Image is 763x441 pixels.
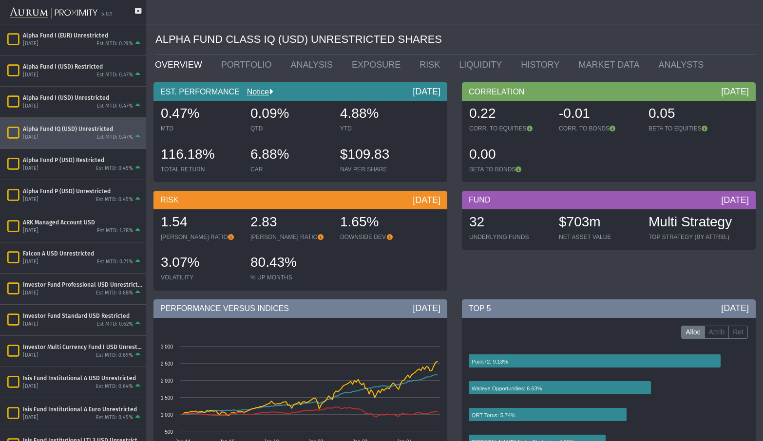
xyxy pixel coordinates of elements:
[469,165,549,173] div: BETA TO BONDS
[153,191,447,209] div: RISK
[472,359,508,365] text: Point72: 9.18%
[23,414,38,422] div: [DATE]
[161,274,241,281] div: VOLATILITY
[161,253,241,274] div: 3.07%
[469,145,549,165] div: 0.00
[161,378,173,384] text: 2 000
[96,321,133,328] div: Est MTD: 0.62%
[161,165,241,173] div: TOTAL RETURN
[649,104,728,125] div: 0.05
[23,258,38,266] div: [DATE]
[96,196,133,203] div: Est MTD: 0.45%
[413,194,440,206] div: [DATE]
[96,134,133,141] div: Est MTD: 0.47%
[283,55,344,74] a: ANALYSIS
[23,219,142,226] div: ARK Managed Account USD
[161,395,173,401] text: 1 500
[23,281,142,289] div: Investor Fund Professional USD Unrestricted
[469,233,549,241] div: UNDERLYING FUNDS
[250,233,330,241] div: [PERSON_NAME] RATIO
[340,233,420,241] div: DOWNSIDE DEV.
[23,250,142,257] div: Falcon A USD Unrestricted
[23,156,142,164] div: Alpha Fund P (USD) Restricted
[705,326,729,339] label: Attrib
[161,145,241,165] div: 116.18%
[649,233,732,241] div: TOP STRATEGY (BY ATTRIB.)
[240,88,269,96] a: Notice
[472,412,515,418] text: QRT Torus: 5.74%
[721,194,749,206] div: [DATE]
[728,326,748,339] label: Ret
[721,302,749,314] div: [DATE]
[23,374,142,382] div: Isis Fund Institutional A USD Unrestricted
[250,106,289,121] span: 0.09%
[23,290,38,297] div: [DATE]
[214,55,284,74] a: PORTFOLIO
[340,104,420,125] div: 4.88%
[148,55,214,74] a: OVERVIEW
[165,429,173,435] text: 500
[413,302,440,314] div: [DATE]
[472,386,542,391] text: Walleye Opportunities: 6.63%
[559,104,639,125] div: -0.01
[240,87,273,97] div: Notice
[250,213,330,233] div: 2.83
[153,299,447,318] div: PERFORMANCE VERSUS INDICES
[651,55,716,74] a: ANALYSTS
[23,187,142,195] div: Alpha Fund P (USD) Unrestricted
[23,125,142,133] div: Alpha Fund IQ (USD) Unrestricted
[96,103,133,110] div: Est MTD: 0.47%
[153,82,447,101] div: EST. PERFORMANCE
[23,383,38,390] div: [DATE]
[96,352,133,359] div: Est MTD: 0.69%
[96,40,133,48] div: Est MTD: 0.29%
[161,233,241,241] div: [PERSON_NAME] RATIO
[23,312,142,320] div: Investor Fund Standard USD Restricted
[340,125,420,132] div: YTD
[161,106,199,121] span: 0.47%
[250,274,330,281] div: % UP MONTHS
[23,103,38,110] div: [DATE]
[649,213,732,233] div: Multi Strategy
[572,55,651,74] a: MARKET DATA
[681,326,705,339] label: Alloc
[96,72,133,79] div: Est MTD: 0.47%
[413,86,440,97] div: [DATE]
[340,145,420,165] div: $109.83
[161,361,173,367] text: 2 500
[23,352,38,359] div: [DATE]
[23,72,38,79] div: [DATE]
[469,125,549,132] div: CORR. TO EQUITIES
[344,55,412,74] a: EXPOSURE
[161,344,173,349] text: 3 000
[155,24,756,55] div: ALPHA FUND CLASS IQ (USD) UNRESTRICTED SHARES
[23,94,142,102] div: Alpha Fund I (USD) Unrestricted
[559,213,639,233] div: $703m
[23,40,38,48] div: [DATE]
[559,125,639,132] div: CORR. TO BONDS
[250,165,330,173] div: CAR
[649,125,728,132] div: BETA TO EQUITIES
[97,258,133,266] div: Est MTD: 0.71%
[23,227,38,235] div: [DATE]
[101,11,112,18] div: 5.0.1
[462,299,756,318] div: TOP 5
[96,290,133,297] div: Est MTD: 0.68%
[721,86,749,97] div: [DATE]
[559,233,639,241] div: NET ASSET VALUE
[96,383,133,390] div: Est MTD: 0.64%
[23,32,142,39] div: Alpha Fund I (EUR) Unrestricted
[469,213,549,233] div: 32
[23,405,142,413] div: Isis Fund Institutional A Euro Unrestricted
[23,343,142,351] div: Investor Multi Currency Fund I USD Unrestricted
[340,213,420,233] div: 1.65%
[250,145,330,165] div: 6.88%
[23,321,38,328] div: [DATE]
[161,125,241,132] div: MTD
[23,196,38,203] div: [DATE]
[250,125,330,132] div: QTD
[469,106,496,121] span: 0.22
[96,165,133,172] div: Est MTD: 0.45%
[412,55,452,74] a: RISK
[462,82,756,101] div: CORRELATION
